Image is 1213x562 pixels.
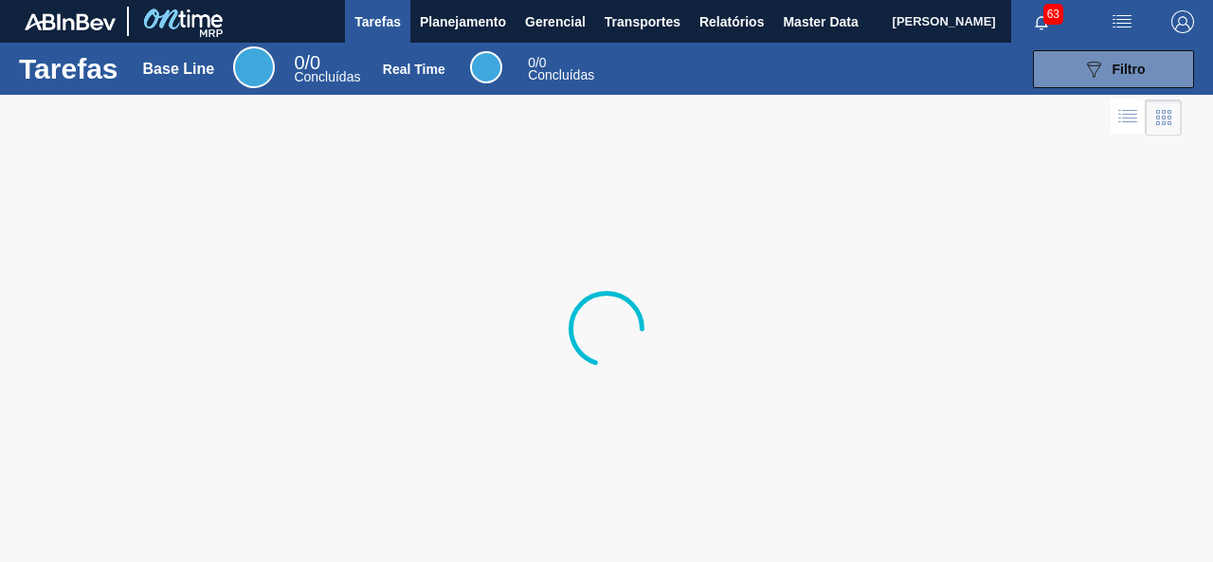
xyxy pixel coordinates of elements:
[1113,62,1146,77] span: Filtro
[1171,10,1194,33] img: Logout
[233,46,275,88] div: Base Line
[528,55,546,70] span: / 0
[1033,50,1194,88] button: Filtro
[1043,4,1063,25] span: 63
[294,52,320,73] span: / 0
[528,67,594,82] span: Concluídas
[294,55,360,83] div: Base Line
[699,10,764,33] span: Relatórios
[294,52,304,73] span: 0
[294,69,360,84] span: Concluídas
[470,51,502,83] div: Real Time
[354,10,401,33] span: Tarefas
[528,55,535,70] span: 0
[383,62,445,77] div: Real Time
[1111,10,1133,33] img: userActions
[525,10,586,33] span: Gerencial
[1011,9,1072,35] button: Notificações
[528,57,594,82] div: Real Time
[605,10,680,33] span: Transportes
[19,58,118,80] h1: Tarefas
[143,61,215,78] div: Base Line
[420,10,506,33] span: Planejamento
[783,10,858,33] span: Master Data
[25,13,116,30] img: TNhmsLtSVTkK8tSr43FrP2fwEKptu5GPRR3wAAAABJRU5ErkJggg==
